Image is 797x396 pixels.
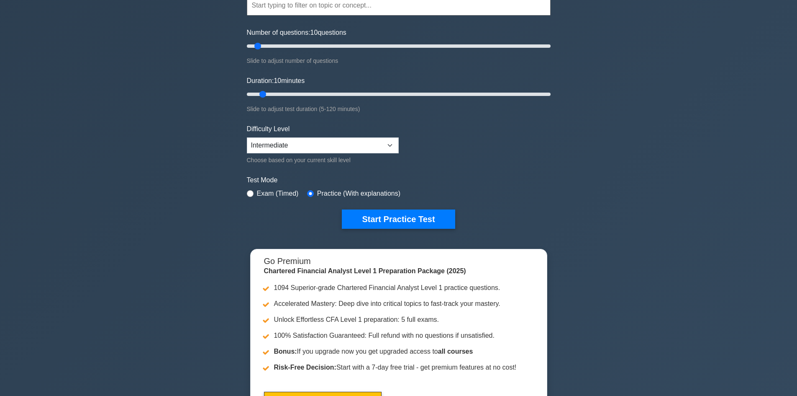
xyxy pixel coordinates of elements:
[247,124,290,134] label: Difficulty Level
[247,175,551,185] label: Test Mode
[247,76,305,86] label: Duration: minutes
[342,210,455,229] button: Start Practice Test
[274,77,281,84] span: 10
[247,28,346,38] label: Number of questions: questions
[247,56,551,66] div: Slide to adjust number of questions
[317,189,400,199] label: Practice (With explanations)
[247,104,551,114] div: Slide to adjust test duration (5-120 minutes)
[257,189,299,199] label: Exam (Timed)
[247,155,399,165] div: Choose based on your current skill level
[310,29,318,36] span: 10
